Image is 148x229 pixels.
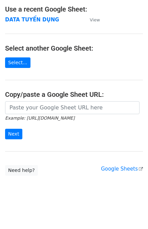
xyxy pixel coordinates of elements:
[5,165,38,176] a: Need help?
[101,166,143,172] a: Google Sheets
[5,116,75,121] small: Example: [URL][DOMAIN_NAME]
[5,90,143,99] h4: Copy/paste a Google Sheet URL:
[83,17,100,23] a: View
[114,196,148,229] iframe: Chat Widget
[5,57,30,68] a: Select...
[5,101,140,114] input: Paste your Google Sheet URL here
[5,17,59,23] a: DATA TUYỂN DỤNG
[5,129,22,139] input: Next
[114,196,148,229] div: Tiện ích trò chuyện
[5,5,143,13] h4: Use a recent Google Sheet:
[5,44,143,52] h4: Select another Google Sheet:
[90,17,100,22] small: View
